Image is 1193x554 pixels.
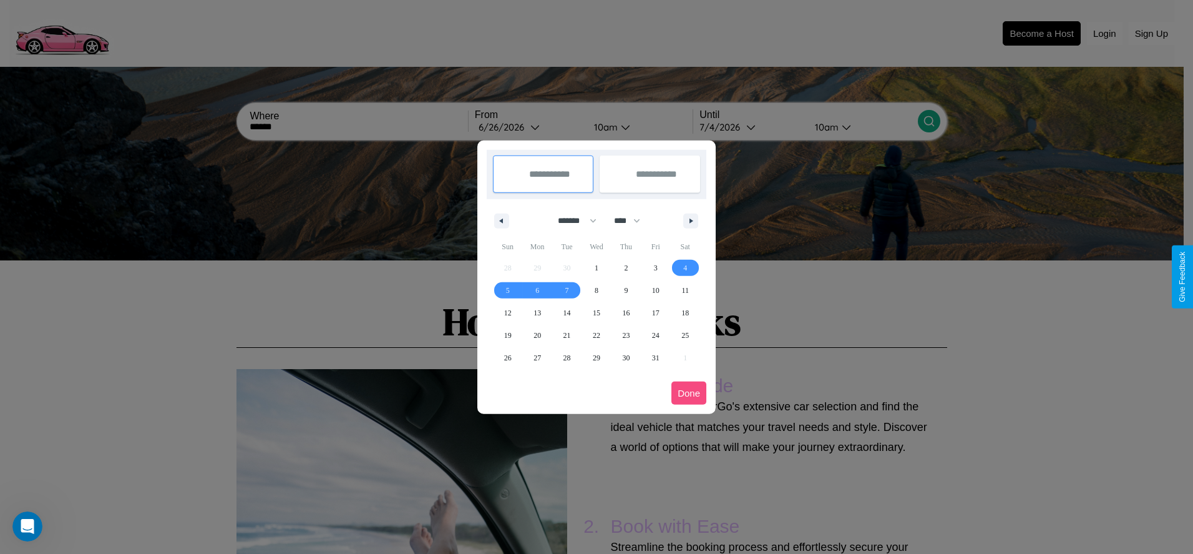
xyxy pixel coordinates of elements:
button: 26 [493,347,522,369]
button: 17 [641,302,670,324]
span: 14 [563,302,571,324]
button: 6 [522,279,552,302]
span: 4 [683,257,687,279]
span: 1 [595,257,598,279]
button: 29 [582,347,611,369]
span: 8 [595,279,598,302]
button: 20 [522,324,552,347]
button: 9 [611,279,641,302]
span: 23 [622,324,630,347]
span: 5 [506,279,510,302]
div: Give Feedback [1178,252,1187,302]
span: 6 [535,279,539,302]
span: 12 [504,302,512,324]
button: 12 [493,302,522,324]
span: 19 [504,324,512,347]
button: 11 [671,279,700,302]
span: Wed [582,237,611,257]
button: 24 [641,324,670,347]
button: 23 [611,324,641,347]
span: Tue [552,237,582,257]
button: 19 [493,324,522,347]
span: 28 [563,347,571,369]
button: 5 [493,279,522,302]
button: 16 [611,302,641,324]
button: Done [671,382,706,405]
span: 9 [624,279,628,302]
span: 11 [681,279,689,302]
button: 31 [641,347,670,369]
span: 10 [652,279,660,302]
span: 17 [652,302,660,324]
button: 22 [582,324,611,347]
span: 13 [533,302,541,324]
button: 21 [552,324,582,347]
span: Sun [493,237,522,257]
button: 18 [671,302,700,324]
span: Thu [611,237,641,257]
button: 14 [552,302,582,324]
button: 13 [522,302,552,324]
span: 15 [593,302,600,324]
span: 30 [622,347,630,369]
button: 8 [582,279,611,302]
span: Mon [522,237,552,257]
span: 2 [624,257,628,279]
span: 20 [533,324,541,347]
iframe: Intercom live chat [12,512,42,542]
button: 4 [671,257,700,279]
button: 2 [611,257,641,279]
span: 24 [652,324,660,347]
span: 25 [681,324,689,347]
button: 27 [522,347,552,369]
span: 21 [563,324,571,347]
span: Fri [641,237,670,257]
span: 7 [565,279,569,302]
span: 27 [533,347,541,369]
span: Sat [671,237,700,257]
button: 3 [641,257,670,279]
button: 7 [552,279,582,302]
span: 31 [652,347,660,369]
button: 25 [671,324,700,347]
button: 10 [641,279,670,302]
span: 16 [622,302,630,324]
button: 30 [611,347,641,369]
span: 3 [654,257,658,279]
span: 22 [593,324,600,347]
button: 15 [582,302,611,324]
button: 1 [582,257,611,279]
span: 18 [681,302,689,324]
span: 26 [504,347,512,369]
button: 28 [552,347,582,369]
span: 29 [593,347,600,369]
